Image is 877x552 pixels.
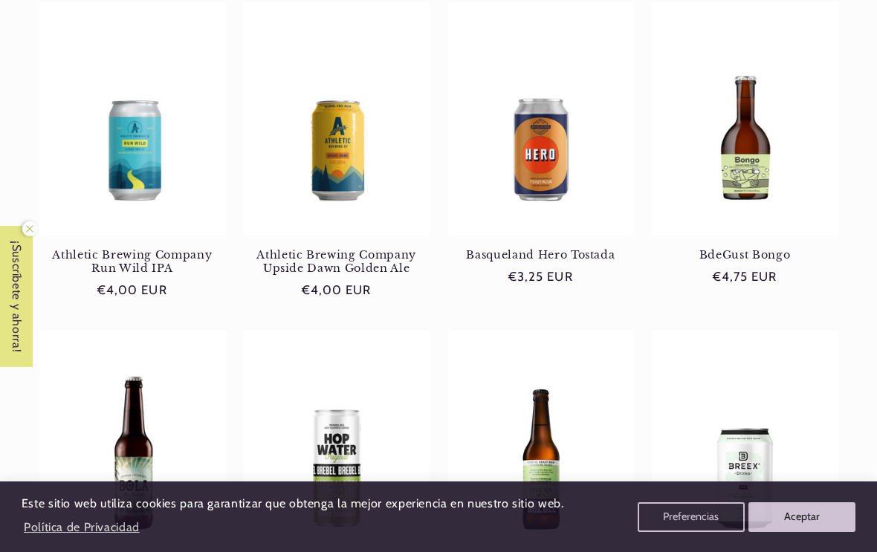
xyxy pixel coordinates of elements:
[243,248,430,276] a: Athletic Brewing Company Upside Dawn Golden Ale
[638,502,745,532] button: Preferencias
[22,514,142,540] a: Política de Privacidad (opens in a new tab)
[748,502,855,532] button: Aceptar
[1,226,32,367] span: ¡Suscríbete y ahorra!
[652,248,838,262] a: BdeGust Bongo
[39,248,226,276] a: Athletic Brewing Company Run Wild IPA
[447,248,634,262] a: Basqueland Hero Tostada
[22,496,564,510] span: Este sitio web utiliza cookies para garantizar que obtenga la mejor experiencia en nuestro sitio ...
